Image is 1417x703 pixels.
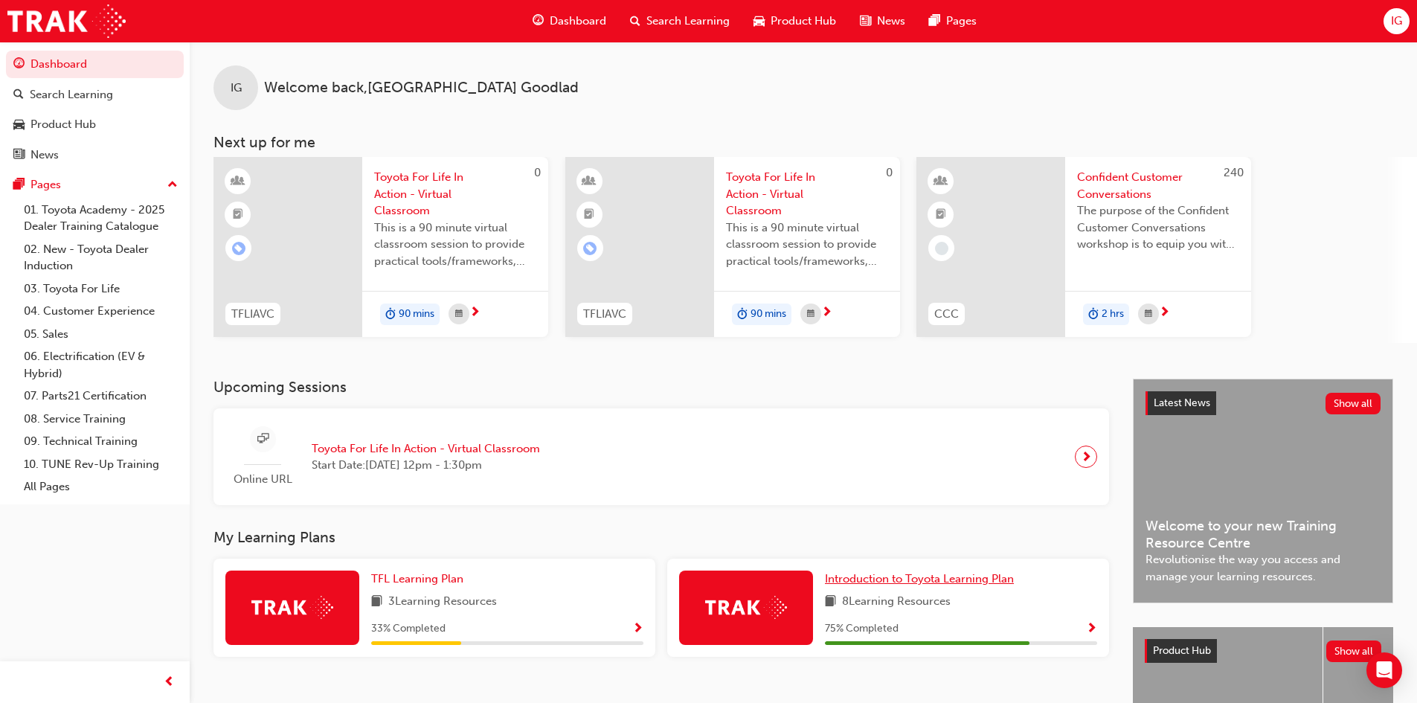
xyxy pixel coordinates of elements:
[385,305,396,324] span: duration-icon
[825,593,836,611] span: book-icon
[1102,306,1124,323] span: 2 hrs
[1224,166,1244,179] span: 240
[225,420,1097,494] a: Online URLToyota For Life In Action - Virtual ClassroomStart Date:[DATE] 12pm - 1:30pm
[807,305,814,324] span: calendar-icon
[18,453,184,476] a: 10. TUNE Rev-Up Training
[231,80,242,97] span: IG
[877,13,905,30] span: News
[936,205,946,225] span: booktick-icon
[455,305,463,324] span: calendar-icon
[30,176,61,193] div: Pages
[825,572,1014,585] span: Introduction to Toyota Learning Plan
[618,6,742,36] a: search-iconSearch Learning
[388,593,497,611] span: 3 Learning Resources
[257,430,269,449] span: sessionType_ONLINE_URL-icon
[13,89,24,102] span: search-icon
[935,242,948,255] span: learningRecordVerb_NONE-icon
[371,571,469,588] a: TFL Learning Plan
[1133,379,1393,603] a: Latest NewsShow allWelcome to your new Training Resource CentreRevolutionise the way you access a...
[946,13,977,30] span: Pages
[251,596,333,619] img: Trak
[312,440,540,458] span: Toyota For Life In Action - Virtual Classroom
[534,166,541,179] span: 0
[1146,391,1381,415] a: Latest NewsShow all
[18,408,184,431] a: 08. Service Training
[6,141,184,169] a: News
[213,157,548,337] a: 0TFLIAVCToyota For Life In Action - Virtual ClassroomThis is a 90 minute virtual classroom sessio...
[917,6,989,36] a: pages-iconPages
[583,242,597,255] span: learningRecordVerb_ENROLL-icon
[30,116,96,133] div: Product Hub
[1384,8,1410,34] button: IG
[18,277,184,301] a: 03. Toyota For Life
[737,305,748,324] span: duration-icon
[842,593,951,611] span: 8 Learning Resources
[565,157,900,337] a: 0TFLIAVCToyota For Life In Action - Virtual ClassroomThis is a 90 minute virtual classroom sessio...
[1391,13,1402,30] span: IG
[584,205,594,225] span: booktick-icon
[213,529,1109,546] h3: My Learning Plans
[550,13,606,30] span: Dashboard
[1326,393,1381,414] button: Show all
[1077,202,1239,253] span: The purpose of the Confident Customer Conversations workshop is to equip you with tools to commun...
[18,430,184,453] a: 09. Technical Training
[190,134,1417,151] h3: Next up for me
[726,219,888,270] span: This is a 90 minute virtual classroom session to provide practical tools/frameworks, behaviours a...
[1159,306,1170,320] span: next-icon
[1086,623,1097,636] span: Show Progress
[533,12,544,31] span: guage-icon
[705,596,787,619] img: Trak
[1086,620,1097,638] button: Show Progress
[584,172,594,191] span: learningResourceType_INSTRUCTOR_LED-icon
[936,172,946,191] span: learningResourceType_INSTRUCTOR_LED-icon
[630,12,640,31] span: search-icon
[754,12,765,31] span: car-icon
[1366,652,1402,688] div: Open Intercom Messenger
[6,81,184,109] a: Search Learning
[1153,644,1211,657] span: Product Hub
[312,457,540,474] span: Start Date: [DATE] 12pm - 1:30pm
[848,6,917,36] a: news-iconNews
[929,12,940,31] span: pages-icon
[1326,641,1382,662] button: Show all
[1146,518,1381,551] span: Welcome to your new Training Resource Centre
[1081,446,1092,467] span: next-icon
[13,58,25,71] span: guage-icon
[30,147,59,164] div: News
[18,475,184,498] a: All Pages
[1154,397,1210,409] span: Latest News
[632,620,643,638] button: Show Progress
[632,623,643,636] span: Show Progress
[374,219,536,270] span: This is a 90 minute virtual classroom session to provide practical tools/frameworks, behaviours a...
[164,673,175,692] span: prev-icon
[6,171,184,199] button: Pages
[1088,305,1099,324] span: duration-icon
[18,385,184,408] a: 07. Parts21 Certification
[167,176,178,195] span: up-icon
[18,238,184,277] a: 02. New - Toyota Dealer Induction
[233,172,243,191] span: learningResourceType_INSTRUCTOR_LED-icon
[18,199,184,238] a: 01. Toyota Academy - 2025 Dealer Training Catalogue
[225,471,300,488] span: Online URL
[1146,551,1381,585] span: Revolutionise the way you access and manage your learning resources.
[264,80,579,97] span: Welcome back , [GEOGRAPHIC_DATA] Goodlad
[469,306,481,320] span: next-icon
[726,169,888,219] span: Toyota For Life In Action - Virtual Classroom
[13,118,25,132] span: car-icon
[916,157,1251,337] a: 240CCCConfident Customer ConversationsThe purpose of the Confident Customer Conversations worksho...
[18,323,184,346] a: 05. Sales
[860,12,871,31] span: news-icon
[821,306,832,320] span: next-icon
[6,51,184,78] a: Dashboard
[233,205,243,225] span: booktick-icon
[771,13,836,30] span: Product Hub
[742,6,848,36] a: car-iconProduct Hub
[934,306,959,323] span: CCC
[18,300,184,323] a: 04. Customer Experience
[825,620,899,638] span: 75 % Completed
[7,4,126,38] img: Trak
[825,571,1020,588] a: Introduction to Toyota Learning Plan
[213,379,1109,396] h3: Upcoming Sessions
